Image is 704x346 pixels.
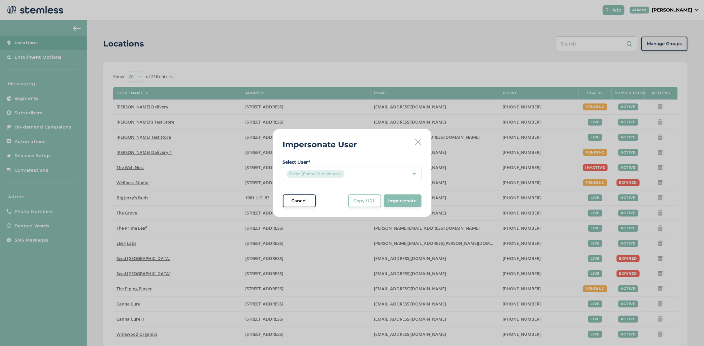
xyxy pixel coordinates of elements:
button: Impersonate [384,194,421,208]
span: Impersonate [388,198,417,204]
button: Cancel [283,194,316,208]
h2: Impersonate User [283,139,357,151]
span: Cache (Canna Cure Vendor) [286,170,345,178]
span: Cancel [292,198,307,204]
label: Select User [283,159,421,165]
span: Copy URL [354,198,376,204]
iframe: Chat Widget [671,314,704,346]
button: Copy URL [348,194,381,208]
